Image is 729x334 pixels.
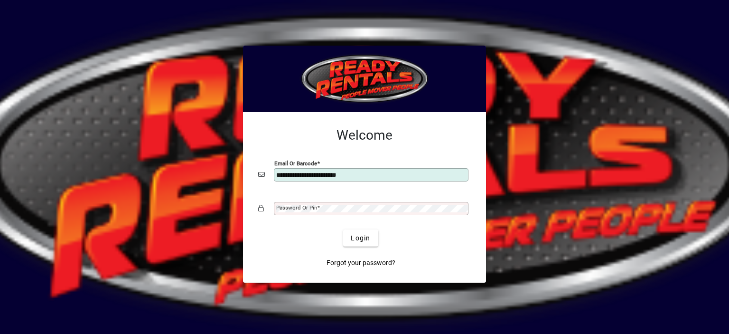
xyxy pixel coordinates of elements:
[276,204,317,211] mat-label: Password or Pin
[323,254,399,271] a: Forgot your password?
[351,233,370,243] span: Login
[274,160,317,167] mat-label: Email or Barcode
[343,229,378,247] button: Login
[258,127,471,143] h2: Welcome
[327,258,395,268] span: Forgot your password?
